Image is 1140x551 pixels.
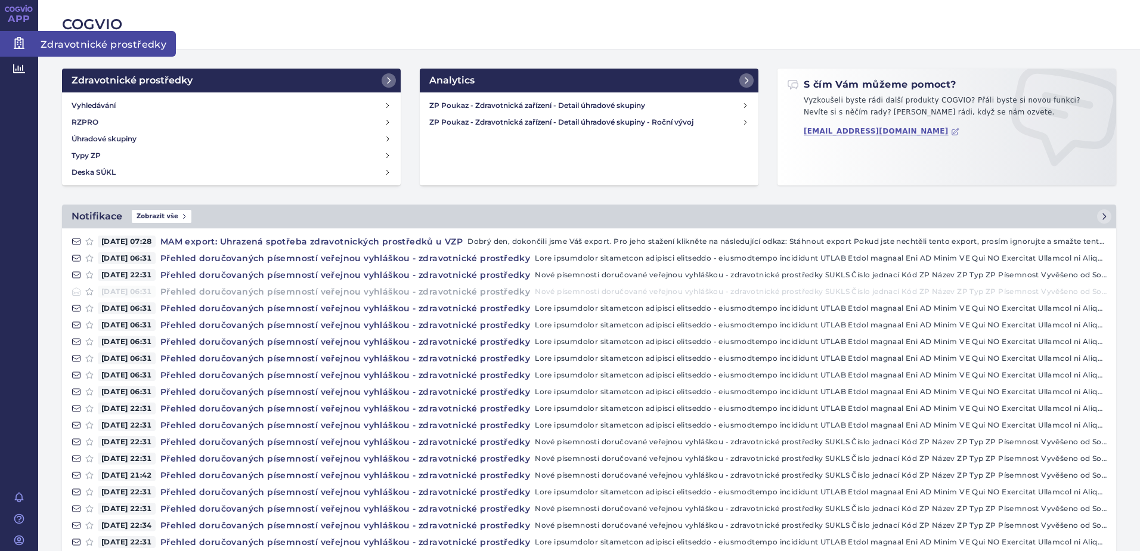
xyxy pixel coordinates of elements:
h2: Notifikace [72,209,122,224]
a: NotifikaceZobrazit vše [62,205,1116,228]
h4: Přehled doručovaných písemností veřejnou vyhláškou - zdravotnické prostředky [156,336,535,348]
span: [DATE] 22:31 [98,419,156,431]
h4: Přehled doručovaných písemností veřejnou vyhláškou - zdravotnické prostředky [156,286,535,298]
h4: Přehled doručovaných písemností veřejnou vyhláškou - zdravotnické prostředky [156,269,535,281]
span: [DATE] 22:31 [98,269,156,281]
p: Nové písemnosti doručované veřejnou vyhláškou - zdravotnické prostředky SUKLS Číslo jednací Kód Z... [535,469,1107,481]
h2: S čím Vám můžeme pomoct? [787,78,956,91]
h4: Přehled doručovaných písemností veřejnou vyhláškou - zdravotnické prostředky [156,436,535,448]
h4: Přehled doručovaných písemností veřejnou vyhláškou - zdravotnické prostředky [156,486,535,498]
h2: COGVIO [62,14,1116,35]
h4: ZP Poukaz - Zdravotnická zařízení - Detail úhradové skupiny [429,100,742,112]
p: Lore ipsumdolor sitametcon adipisci elitseddo - eiusmodtempo incididunt UTLAB Etdol magnaal Eni A... [535,403,1107,414]
p: Nové písemnosti doručované veřejnou vyhláškou - zdravotnické prostředky SUKLS Číslo jednací Kód Z... [535,286,1107,298]
span: [DATE] 06:31 [98,252,156,264]
span: [DATE] 06:31 [98,369,156,381]
p: Lore ipsumdolor sitametcon adipisci elitseddo - eiusmodtempo incididunt UTLAB Etdol magnaal Eni A... [535,336,1107,348]
h4: Přehled doručovaných písemností veřejnou vyhláškou - zdravotnické prostředky [156,369,535,381]
p: Lore ipsumdolor sitametcon adipisci elitseddo - eiusmodtempo incididunt UTLAB Etdol magnaal Eni A... [535,486,1107,498]
span: Zobrazit vše [132,210,191,223]
p: Lore ipsumdolor sitametcon adipisci elitseddo - eiusmodtempo incididunt UTLAB Etdol magnaal Eni A... [535,536,1107,548]
h4: MAM export: Uhrazená spotřeba zdravotnických prostředků u VZP [156,236,467,247]
h4: Přehled doručovaných písemností veřejnou vyhláškou - zdravotnické prostředky [156,403,535,414]
span: [DATE] 06:31 [98,286,156,298]
p: Nové písemnosti doručované veřejnou vyhláškou - zdravotnické prostředky SUKLS Číslo jednací Kód Z... [535,503,1107,515]
a: Deska SÚKL [67,164,396,181]
span: Zdravotnické prostředky [38,31,176,56]
h4: Přehled doručovaných písemností veřejnou vyhláškou - zdravotnické prostředky [156,469,535,481]
p: Nové písemnosti doručované veřejnou vyhláškou - zdravotnické prostředky SUKLS Číslo jednací Kód Z... [535,519,1107,531]
h4: RZPRO [72,116,98,128]
h4: Úhradové skupiny [72,133,137,145]
h4: Typy ZP [72,150,101,162]
h4: Přehled doručovaných písemností veřejnou vyhláškou - zdravotnické prostředky [156,453,535,465]
span: [DATE] 06:31 [98,386,156,398]
p: Nové písemnosti doručované veřejnou vyhláškou - zdravotnické prostředky SUKLS Číslo jednací Kód Z... [535,269,1107,281]
p: Lore ipsumdolor sitametcon adipisci elitseddo - eiusmodtempo incididunt UTLAB Etdol magnaal Eni A... [535,386,1107,398]
p: Nové písemnosti doručované veřejnou vyhláškou - zdravotnické prostředky SUKLS Číslo jednací Kód Z... [535,453,1107,465]
h4: Přehled doručovaných písemností veřejnou vyhláškou - zdravotnické prostředky [156,503,535,515]
h4: Přehled doručovaných písemností veřejnou vyhláškou - zdravotnické prostředky [156,252,535,264]
h4: Přehled doručovaných písemností veřejnou vyhláškou - zdravotnické prostředky [156,536,535,548]
h2: Analytics [429,73,475,88]
a: Zdravotnické prostředky [62,69,401,92]
span: [DATE] 06:31 [98,352,156,364]
h2: Zdravotnické prostředky [72,73,193,88]
a: ZP Poukaz - Zdravotnická zařízení - Detail úhradové skupiny [425,97,754,114]
span: [DATE] 06:31 [98,302,156,314]
a: ZP Poukaz - Zdravotnická zařízení - Detail úhradové skupiny - Roční vývoj [425,114,754,131]
p: Lore ipsumdolor sitametcon adipisci elitseddo - eiusmodtempo incididunt UTLAB Etdol magnaal Eni A... [535,352,1107,364]
a: Typy ZP [67,147,396,164]
span: [DATE] 22:31 [98,503,156,515]
h4: Přehled doručovaných písemností veřejnou vyhláškou - zdravotnické prostředky [156,386,535,398]
p: Lore ipsumdolor sitametcon adipisci elitseddo - eiusmodtempo incididunt UTLAB Etdol magnaal Eni A... [535,319,1107,331]
p: Lore ipsumdolor sitametcon adipisci elitseddo - eiusmodtempo incididunt UTLAB Etdol magnaal Eni A... [535,252,1107,264]
a: Vyhledávání [67,97,396,114]
h4: Deska SÚKL [72,166,116,178]
h4: Přehled doručovaných písemností veřejnou vyhláškou - zdravotnické prostředky [156,302,535,314]
a: [EMAIL_ADDRESS][DOMAIN_NAME] [804,127,959,136]
p: Lore ipsumdolor sitametcon adipisci elitseddo - eiusmodtempo incididunt UTLAB Etdol magnaal Eni A... [535,302,1107,314]
span: [DATE] 22:31 [98,486,156,498]
a: Analytics [420,69,758,92]
h4: Vyhledávání [72,100,116,112]
span: [DATE] 07:28 [98,236,156,247]
p: Dobrý den, dokončili jsme Váš export. Pro jeho stažení klikněte na následující odkaz: Stáhnout ex... [467,236,1107,247]
h4: ZP Poukaz - Zdravotnická zařízení - Detail úhradové skupiny - Roční vývoj [429,116,742,128]
p: Lore ipsumdolor sitametcon adipisci elitseddo - eiusmodtempo incididunt UTLAB Etdol magnaal Eni A... [535,369,1107,381]
span: [DATE] 22:31 [98,453,156,465]
span: [DATE] 22:31 [98,403,156,414]
span: [DATE] 06:31 [98,319,156,331]
h4: Přehled doručovaných písemností veřejnou vyhláškou - zdravotnické prostředky [156,319,535,331]
p: Vyzkoušeli byste rádi další produkty COGVIO? Přáli byste si novou funkci? Nevíte si s něčím rady?... [787,95,1107,123]
span: [DATE] 22:34 [98,519,156,531]
h4: Přehled doručovaných písemností veřejnou vyhláškou - zdravotnické prostředky [156,419,535,431]
span: [DATE] 22:31 [98,536,156,548]
a: Úhradové skupiny [67,131,396,147]
h4: Přehled doručovaných písemností veřejnou vyhláškou - zdravotnické prostředky [156,519,535,531]
h4: Přehled doručovaných písemností veřejnou vyhláškou - zdravotnické prostředky [156,352,535,364]
a: RZPRO [67,114,396,131]
p: Lore ipsumdolor sitametcon adipisci elitseddo - eiusmodtempo incididunt UTLAB Etdol magnaal Eni A... [535,419,1107,431]
span: [DATE] 06:31 [98,336,156,348]
span: [DATE] 22:31 [98,436,156,448]
p: Nové písemnosti doručované veřejnou vyhláškou - zdravotnické prostředky SUKLS Číslo jednací Kód Z... [535,436,1107,448]
span: [DATE] 21:42 [98,469,156,481]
